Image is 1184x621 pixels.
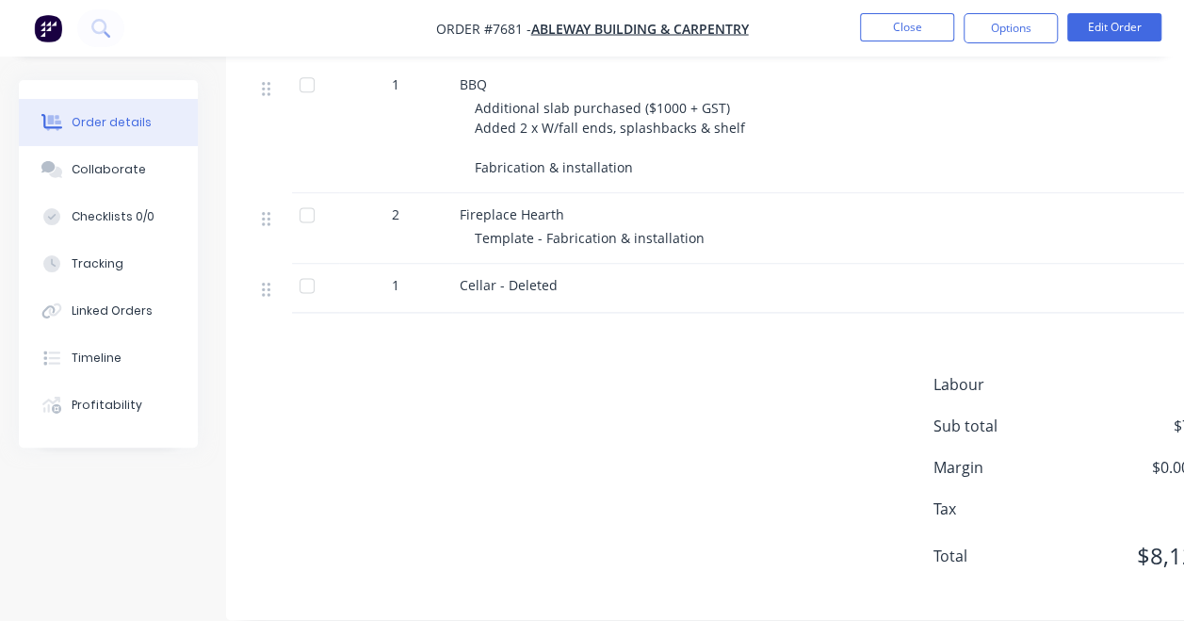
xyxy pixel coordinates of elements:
div: Tracking [72,255,123,272]
span: BBQ [460,75,487,93]
button: Close [860,13,954,41]
span: Tax [933,498,1101,520]
div: Profitability [72,397,142,414]
div: Collaborate [72,161,146,178]
span: Margin [933,456,1101,479]
button: Edit Order [1067,13,1161,41]
span: Sub total [933,415,1101,437]
img: Factory [34,14,62,42]
span: Cellar - Deleted [460,276,558,294]
button: Timeline [19,335,198,382]
div: Linked Orders [72,302,153,319]
button: Tracking [19,240,198,287]
a: Ableway Building & Carpentry [531,20,749,38]
span: 1 [392,275,399,295]
button: Linked Orders [19,287,198,335]
button: Profitability [19,382,198,429]
span: Order #7681 - [436,20,531,38]
div: Checklists 0/0 [72,208,154,225]
span: Fireplace Hearth [460,205,564,223]
button: Collaborate [19,146,198,193]
span: Total [933,545,1101,567]
span: Labour [933,373,1101,396]
span: 1 [392,74,399,94]
span: Template - Fabrication & installation [475,229,705,247]
span: 2 [392,204,399,224]
div: Timeline [72,350,122,367]
span: Additional slab purchased ($1000 + GST) Added 2 x W/fall ends, splashbacks & shelf Fabrication & ... [475,99,745,176]
button: Order details [19,99,198,146]
button: Options [964,13,1058,43]
button: Checklists 0/0 [19,193,198,240]
div: Order details [72,114,152,131]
